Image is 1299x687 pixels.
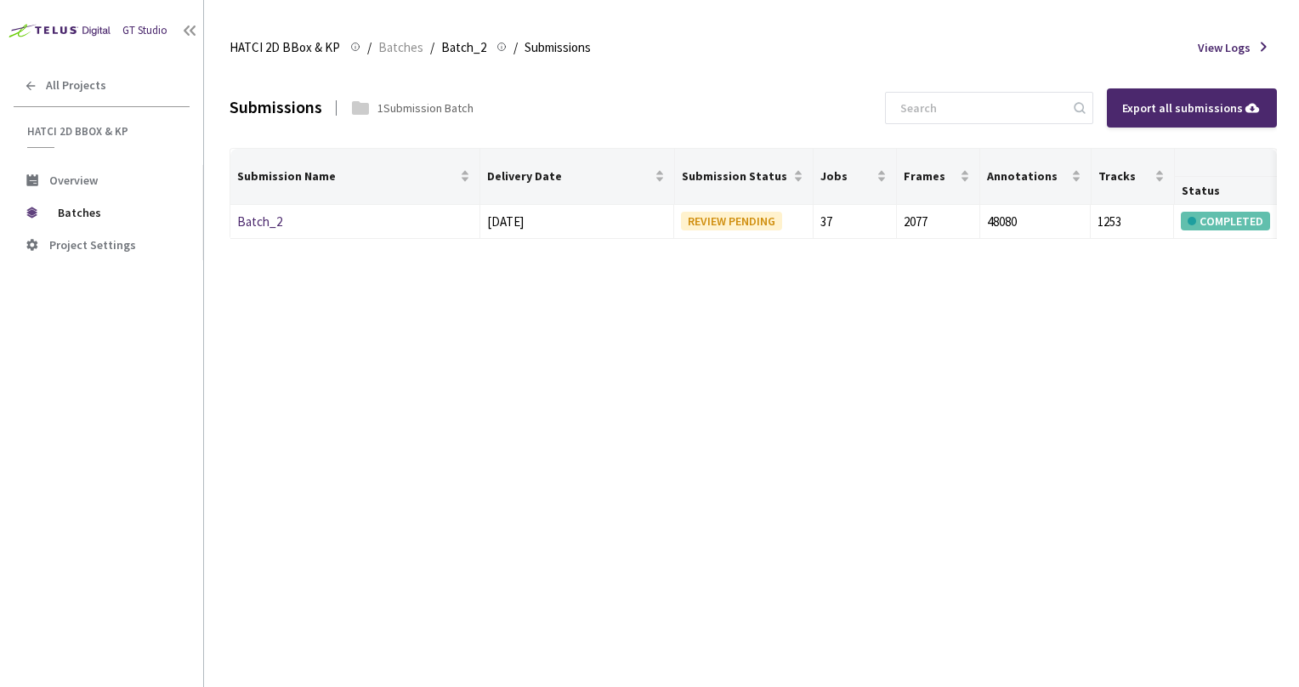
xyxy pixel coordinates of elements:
li: / [367,37,372,58]
th: Delivery Date [480,149,675,205]
span: View Logs [1198,39,1251,56]
th: Jobs [814,149,897,205]
div: 2077 [904,212,973,232]
th: Annotations [980,149,1092,205]
span: Submission Status [682,169,790,183]
span: HATCI 2D BBox & KP [27,124,179,139]
span: Project Settings [49,237,136,253]
a: Batches [375,37,427,56]
div: GT Studio [122,23,167,39]
span: Batches [378,37,423,58]
span: All Projects [46,78,106,93]
span: Batch_2 [441,37,486,58]
div: 1253 [1098,212,1166,232]
div: Export all submissions [1122,99,1262,117]
div: REVIEW PENDING [681,212,782,230]
span: Submissions [525,37,591,58]
th: Submission Name [230,149,480,205]
a: Batch_2 [237,213,282,230]
span: Delivery Date [487,169,651,183]
span: Tracks [1098,169,1151,183]
input: Search [890,93,1071,123]
span: Frames [904,169,956,183]
th: Submission Status [675,149,814,205]
span: Annotations [987,169,1068,183]
th: Frames [897,149,980,205]
div: 1 Submission Batch [377,99,474,116]
span: Jobs [820,169,873,183]
span: Overview [49,173,98,188]
div: COMPLETED [1181,212,1270,230]
div: 37 [820,212,889,232]
span: Submission Name [237,169,457,183]
span: Batches [58,196,174,230]
div: [DATE] [487,212,667,232]
li: / [430,37,434,58]
div: Submissions [230,95,322,120]
span: HATCI 2D BBox & KP [230,37,340,58]
li: / [513,37,518,58]
div: 48080 [987,212,1084,232]
th: Tracks [1092,149,1175,205]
